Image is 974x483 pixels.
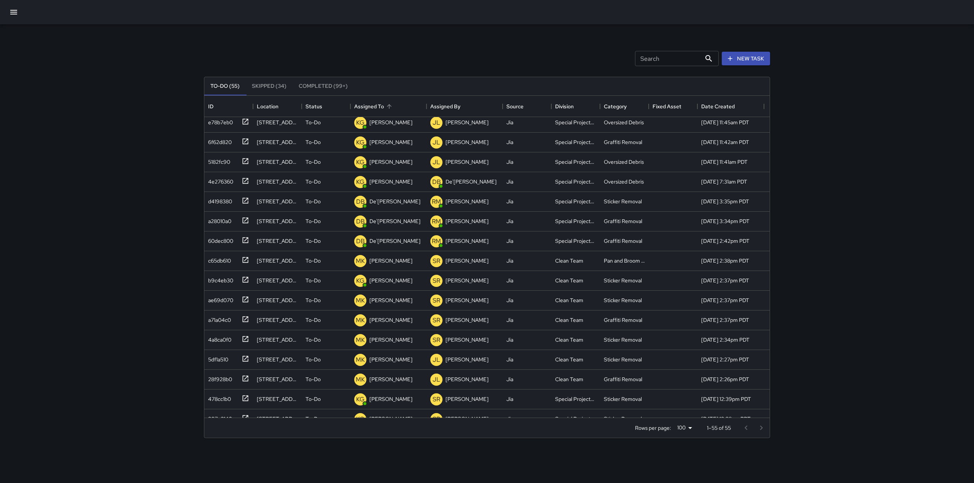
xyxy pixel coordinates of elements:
[432,237,441,246] p: RM
[293,77,354,95] button: Completed (99+)
[701,237,750,245] div: 8/25/2025, 2:42pm PDT
[306,96,322,117] div: Status
[604,375,642,383] div: Graffiti Removal
[205,155,230,166] div: 5182fc90
[701,415,751,423] div: 8/25/2025, 12:38pm PDT
[257,178,298,185] div: 493 Pine Street
[604,415,642,423] div: Sticker Removal
[701,178,747,185] div: 8/26/2025, 7:31am PDT
[555,316,583,324] div: Clean Team
[506,395,513,403] div: Jia
[369,336,412,344] p: [PERSON_NAME]
[555,356,583,363] div: Clean Team
[306,336,321,344] p: To-Do
[356,276,364,285] p: KG
[433,355,440,364] p: JL
[506,375,513,383] div: Jia
[506,296,513,304] div: Jia
[446,237,489,245] p: [PERSON_NAME]
[604,158,644,166] div: Oversized Debris
[246,77,293,95] button: Skipped (34)
[356,118,364,127] p: KG
[257,336,298,344] div: 735 Montgomery Street
[205,116,233,126] div: e78b7eb0
[356,138,364,147] p: KG
[306,277,321,284] p: To-Do
[701,138,749,146] div: 8/26/2025, 11:42am PDT
[555,217,596,225] div: Special Projects Team
[306,395,321,403] p: To-Do
[446,217,489,225] p: [PERSON_NAME]
[433,415,440,424] p: SR
[205,195,232,205] div: d4198380
[701,375,749,383] div: 8/25/2025, 2:26pm PDT
[506,217,513,225] div: Jia
[604,296,642,304] div: Sticker Removal
[369,415,412,423] p: [PERSON_NAME]
[356,217,365,226] p: DB
[433,276,440,285] p: SR
[257,119,298,126] div: 458 Jackson Street
[356,395,364,404] p: KG
[446,138,489,146] p: [PERSON_NAME]
[257,96,279,117] div: Location
[356,375,365,384] p: MK
[205,234,233,245] div: 60dec800
[604,277,642,284] div: Sticker Removal
[306,178,321,185] p: To-Do
[701,198,749,205] div: 8/25/2025, 3:35pm PDT
[257,158,298,166] div: 441 Jackson Street
[446,296,489,304] p: [PERSON_NAME]
[701,217,750,225] div: 8/25/2025, 3:34pm PDT
[701,395,751,403] div: 8/25/2025, 12:39pm PDT
[555,375,583,383] div: Clean Team
[506,178,513,185] div: Jia
[446,336,489,344] p: [PERSON_NAME]
[306,217,321,225] p: To-Do
[306,257,321,264] p: To-Do
[722,52,770,66] button: New Task
[356,197,365,206] p: DB
[701,336,750,344] div: 8/25/2025, 2:34pm PDT
[257,138,298,146] div: 425 Jackson Street
[446,415,489,423] p: [PERSON_NAME]
[555,178,596,185] div: Special Projects Team
[604,336,642,344] div: Sticker Removal
[369,138,412,146] p: [PERSON_NAME]
[506,96,524,117] div: Source
[205,392,231,403] div: 478cc1b0
[433,336,440,345] p: SR
[555,237,596,245] div: Special Projects Team
[446,316,489,324] p: [PERSON_NAME]
[674,422,695,433] div: 100
[555,296,583,304] div: Clean Team
[446,395,489,403] p: [PERSON_NAME]
[356,177,364,187] p: KG
[446,257,489,264] p: [PERSON_NAME]
[356,415,364,424] p: KG
[369,119,412,126] p: [PERSON_NAME]
[369,237,420,245] p: De'[PERSON_NAME]
[306,119,321,126] p: To-Do
[433,257,440,266] p: SR
[604,316,642,324] div: Graffiti Removal
[555,415,596,423] div: Special Projects Team
[446,356,489,363] p: [PERSON_NAME]
[432,177,441,187] p: DB
[356,355,365,364] p: MK
[701,296,749,304] div: 8/25/2025, 2:37pm PDT
[306,356,321,363] p: To-Do
[369,158,412,166] p: [PERSON_NAME]
[369,395,412,403] p: [PERSON_NAME]
[555,198,596,205] div: Special Projects Team
[506,277,513,284] div: Jia
[205,214,231,225] div: a28010a0
[257,356,298,363] div: 417 Montgomery Street
[701,257,749,264] div: 8/25/2025, 2:38pm PDT
[604,96,627,117] div: Category
[257,316,298,324] div: 822 Montgomery Street
[555,96,574,117] div: Division
[306,158,321,166] p: To-Do
[446,119,489,126] p: [PERSON_NAME]
[257,217,298,225] div: 149 Montgomery Street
